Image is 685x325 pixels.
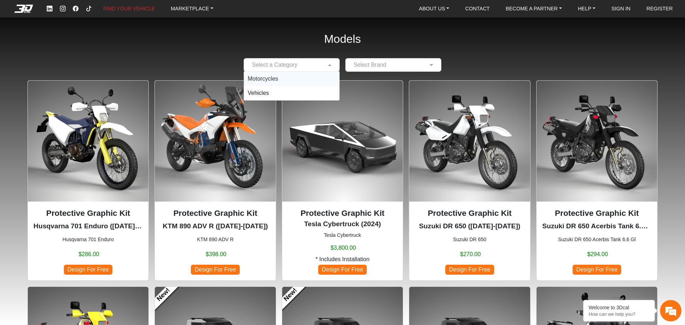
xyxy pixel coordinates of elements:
[589,311,649,317] p: How can we help you?
[536,80,658,280] div: Suzuki DR 650 Acerbis Tank 6.6 Gl
[282,81,403,201] img: Cybertrucknull2024
[542,221,651,232] p: Suzuki DR 650 Acerbis Tank 6.6 Gl (1996-2024)
[168,3,216,14] a: MARKETPLACE
[288,207,397,219] p: Protective Graphic Kit
[34,236,143,243] small: Husqvarna 701 Enduro
[276,281,305,310] a: New!
[503,3,564,14] a: BECOME A PARTNER
[155,81,275,201] img: 890 ADV R null2023-2025
[244,71,340,101] ng-dropdown-panel: Options List
[315,255,369,264] span: * Includes Installation
[28,81,148,201] img: 701 Enduronull2016-2024
[318,265,367,274] span: Design For Free
[161,236,270,243] small: KTM 890 ADV R
[415,236,524,243] small: Suzuki DR 650
[248,90,269,96] span: Vehicles
[78,250,99,259] span: $286.00
[537,81,657,201] img: DR 650Acerbis Tank 6.6 Gl1996-2024
[575,3,598,14] a: HELP
[248,76,278,82] span: Motorcycles
[542,236,651,243] small: Suzuki DR 650 Acerbis Tank 6.6 Gl
[409,80,530,280] div: Suzuki DR 650
[542,207,651,219] p: Protective Graphic Kit
[415,207,524,219] p: Protective Graphic Kit
[27,80,149,280] div: Husqvarna 701 Enduro
[589,305,649,310] div: Welcome to 3Dcal
[34,221,143,232] p: Husqvarna 701 Enduro (2016-2024)
[206,250,227,259] span: $398.00
[288,219,397,229] p: Tesla Cybertruck (2024)
[288,232,397,239] small: Tesla Cybertruck
[330,244,356,252] span: $3,800.00
[415,221,524,232] p: Suzuki DR 650 (1996-2024)
[161,207,270,219] p: Protective Graphic Kit
[191,265,239,274] span: Design For Free
[64,265,112,274] span: Design For Free
[161,221,270,232] p: KTM 890 ADV R (2023-2025)
[462,3,492,14] a: CONTACT
[409,81,530,201] img: DR 6501996-2024
[416,3,452,14] a: ABOUT US
[154,80,276,280] div: KTM 890 ADV R
[587,250,608,259] span: $294.00
[101,3,158,14] a: FIND YOUR VEHICLE
[445,265,494,274] span: Design For Free
[149,281,178,310] a: New!
[34,207,143,219] p: Protective Graphic Kit
[573,265,621,274] span: Design For Free
[282,80,403,280] div: Tesla Cybertruck
[644,3,676,14] a: REGISTER
[609,3,634,14] a: SIGN IN
[324,23,361,55] h2: Models
[460,250,481,259] span: $270.00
